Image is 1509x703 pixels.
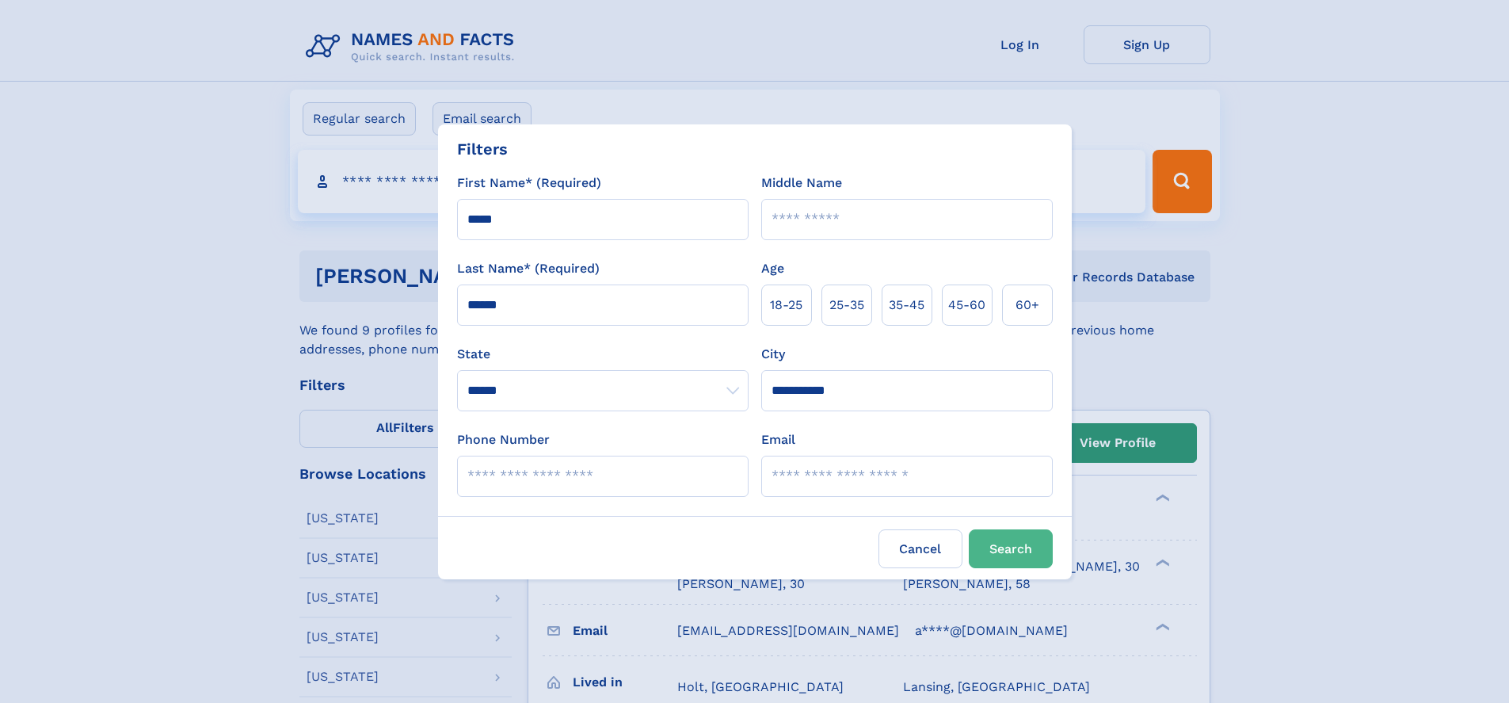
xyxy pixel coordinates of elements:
span: 45‑60 [948,296,985,315]
label: Cancel [878,529,962,568]
button: Search [969,529,1053,568]
label: First Name* (Required) [457,174,601,193]
label: Age [761,259,784,278]
span: 25‑35 [829,296,864,315]
div: Filters [457,137,508,161]
span: 60+ [1016,296,1039,315]
label: Last Name* (Required) [457,259,600,278]
label: State [457,345,749,364]
label: Phone Number [457,430,550,449]
span: 18‑25 [770,296,802,315]
label: Middle Name [761,174,842,193]
span: 35‑45 [889,296,924,315]
label: Email [761,430,795,449]
label: City [761,345,785,364]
